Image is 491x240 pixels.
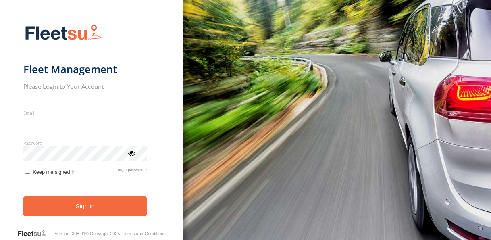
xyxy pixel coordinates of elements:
label: Password [23,140,147,146]
h1: Fleet Management [23,63,147,76]
form: main [23,19,160,229]
input: Keep me signed in [25,169,30,174]
div: ViewPassword [127,149,135,157]
div: © Copyright 2025 - [85,231,166,236]
a: Visit our Website [17,230,54,238]
label: Email [23,110,147,116]
a: Forgot password? [115,167,147,175]
span: Keep me signed in [33,169,75,175]
button: Sign in [23,196,147,216]
div: Version: 308.01 [54,231,85,236]
h2: Please Login to Your Account [23,82,147,90]
img: Fleetsu [23,23,104,43]
a: Terms and Conditions [123,231,165,236]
